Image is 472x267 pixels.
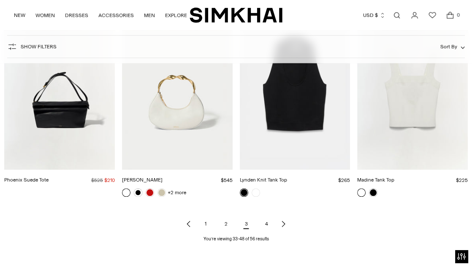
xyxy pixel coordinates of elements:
a: MEN [144,6,155,25]
span: 3 [238,215,255,232]
a: Open search modal [388,7,405,24]
a: SIMKHAI [190,7,282,23]
p: You’re viewing 33-48 of 56 results [203,236,269,242]
a: Go to the account page [406,7,423,24]
a: Previous page of results [184,215,194,232]
span: Show Filters [21,44,57,50]
a: ACCESSORIES [98,6,134,25]
a: Page 2 of results [217,215,234,232]
a: Open cart modal [442,7,458,24]
a: EXPLORE [165,6,187,25]
a: [PERSON_NAME] [122,177,163,183]
a: DRESSES [65,6,88,25]
span: Sort By [440,44,457,50]
span: 0 [454,11,462,19]
button: USD $ [363,6,385,25]
a: NEW [14,6,25,25]
a: Page 1 of results [197,215,214,232]
a: Page 4 of results [258,215,275,232]
button: Sort By [440,42,465,51]
a: Lynden Knit Tank Top [240,177,287,183]
button: Show Filters [7,40,57,53]
a: Madine Tank Top [357,177,394,183]
a: Next page of results [278,215,288,232]
a: Phoenix Suede Tote [4,177,49,183]
a: WOMEN [35,6,55,25]
a: Wishlist [424,7,441,24]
